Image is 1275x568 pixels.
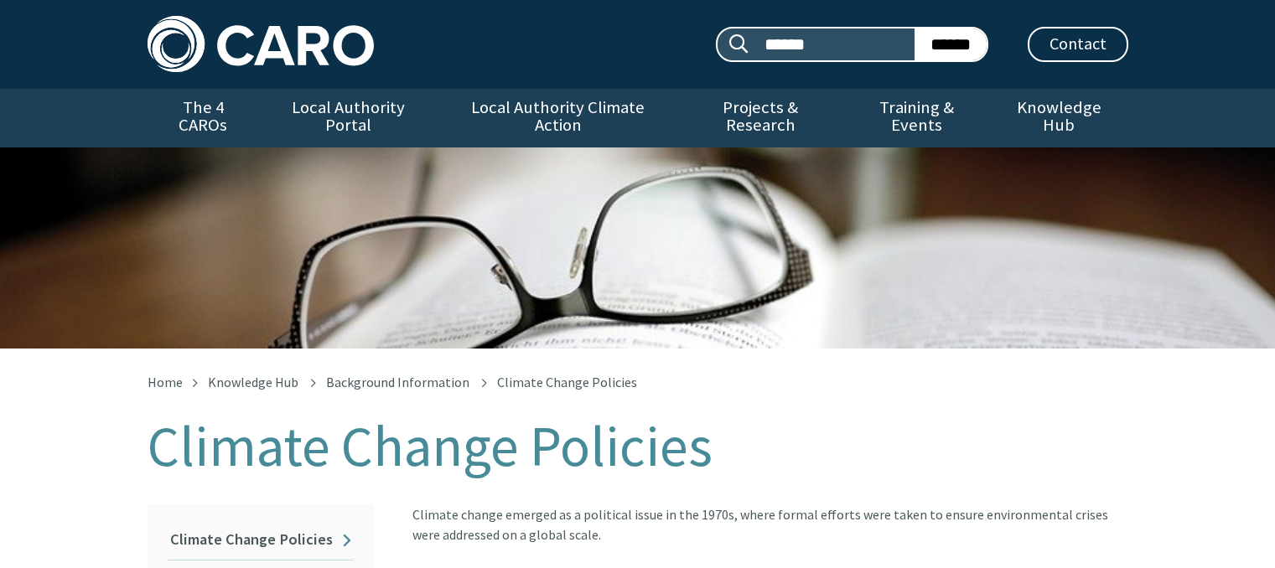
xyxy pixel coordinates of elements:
a: Local Authority Portal [259,89,438,147]
h1: Climate Change Policies [148,416,1128,478]
a: Home [148,374,183,390]
a: Climate Change Policies [168,520,354,560]
a: Training & Events [843,89,990,147]
a: Projects & Research [677,89,843,147]
a: Local Authority Climate Action [438,89,677,147]
a: Knowledge Hub [208,374,298,390]
a: The 4 CAROs [148,89,259,147]
a: Background Information [326,374,469,390]
a: Knowledge Hub [990,89,1127,147]
img: Caro logo [148,16,374,72]
span: Climate Change Policies [497,374,637,390]
a: Contact [1028,27,1128,62]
